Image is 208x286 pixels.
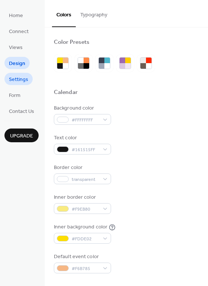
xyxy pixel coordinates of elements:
[4,41,27,53] a: Views
[4,129,39,142] button: Upgrade
[72,265,99,273] span: #F6B785
[54,134,110,142] div: Text color
[54,253,110,261] div: Default event color
[54,223,107,231] div: Inner background color
[4,57,30,69] a: Design
[54,164,110,172] div: Border color
[9,12,23,20] span: Home
[72,146,99,154] span: #161515FF
[54,39,90,46] div: Color Presets
[72,116,99,124] span: #FFFFFFFF
[54,89,78,97] div: Calendar
[9,92,20,100] span: Form
[9,60,25,68] span: Design
[72,176,99,183] span: transparent
[4,25,33,37] a: Connect
[9,28,29,36] span: Connect
[9,76,28,84] span: Settings
[54,194,110,201] div: Inner border color
[4,89,25,101] a: Form
[9,44,23,52] span: Views
[4,73,33,85] a: Settings
[4,9,27,21] a: Home
[10,132,33,140] span: Upgrade
[54,104,110,112] div: Background color
[72,205,99,213] span: #F9EB80
[72,235,99,243] span: #FDDE02
[9,108,34,116] span: Contact Us
[4,105,39,117] a: Contact Us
